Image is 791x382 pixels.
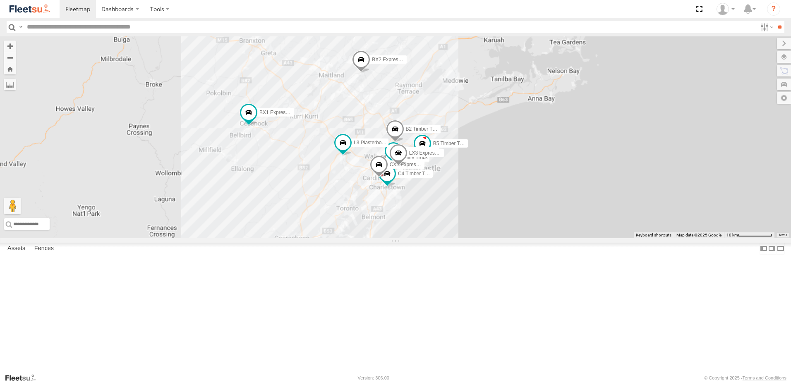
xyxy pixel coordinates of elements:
span: BX2 Express Ute [372,57,410,63]
span: L3 Plasterboard Truck [354,140,402,146]
label: Dock Summary Table to the Left [760,243,768,255]
label: Measure [4,79,16,90]
span: 10 km [726,233,738,237]
button: Zoom Home [4,63,16,74]
div: Matt Curtis [714,3,738,15]
i: ? [767,2,780,16]
span: Map data ©2025 Google [676,233,721,237]
label: Fences [30,243,58,254]
button: Drag Pegman onto the map to open Street View [4,198,21,214]
label: Search Query [17,21,24,33]
button: Zoom in [4,41,16,52]
span: B2 Timber Truck [406,127,442,132]
button: Map Scale: 10 km per 78 pixels [724,232,774,238]
label: Dock Summary Table to the Right [768,243,776,255]
label: Search Filter Options [757,21,775,33]
span: CX4 Express Ute [390,162,428,167]
img: fleetsu-logo-horizontal.svg [8,3,51,14]
span: Little Truck [404,155,428,160]
button: Keyboard shortcuts [636,232,671,238]
span: C2 Timber Truck [404,148,441,154]
span: B5 Timber Truck [433,141,469,147]
span: C4 Timber Truck [398,171,434,177]
a: Visit our Website [5,374,43,382]
a: Terms and Conditions [743,375,786,380]
div: Version: 306.00 [358,375,389,380]
span: BX1 Express Ute [259,110,297,115]
label: Assets [3,243,29,254]
a: Terms (opens in new tab) [779,234,787,237]
span: LX3 Express Ute [409,150,446,156]
label: Map Settings [777,92,791,104]
button: Zoom out [4,52,16,63]
label: Hide Summary Table [777,243,785,255]
div: © Copyright 2025 - [704,375,786,380]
